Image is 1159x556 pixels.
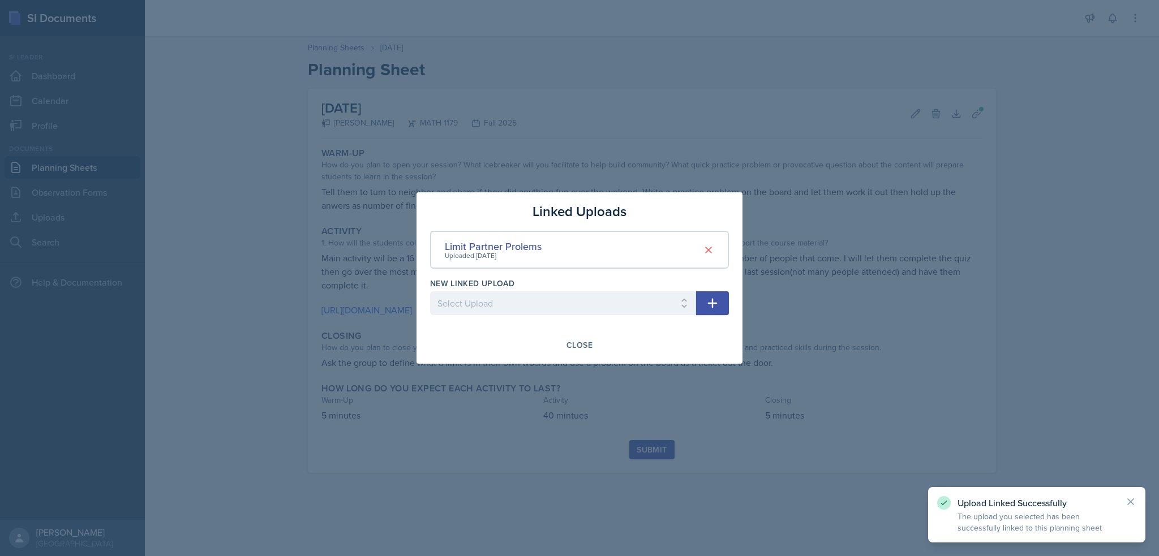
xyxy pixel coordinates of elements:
label: New Linked Upload [430,278,514,289]
p: Upload Linked Successfully [958,497,1116,508]
button: Close [559,335,600,355]
div: Close [566,341,593,350]
div: Limit Partner Prolems [445,239,542,254]
p: The upload you selected has been successfully linked to this planning sheet [958,511,1116,533]
h3: Linked Uploads [533,201,626,222]
div: Uploaded [DATE] [445,251,542,261]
